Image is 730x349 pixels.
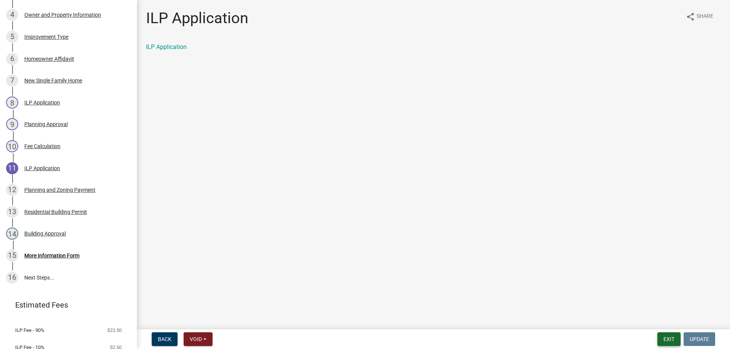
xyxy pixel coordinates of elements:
[146,43,187,51] a: ILP Application
[152,332,178,346] button: Back
[24,231,66,236] div: Building Approval
[6,74,18,87] div: 7
[24,253,79,258] div: More Information Form
[6,118,18,130] div: 9
[24,187,95,193] div: Planning and Zoning Payment
[680,9,719,24] button: shareShare
[6,140,18,152] div: 10
[190,336,202,342] span: Void
[6,31,18,43] div: 5
[690,336,709,342] span: Update
[24,34,68,39] div: Improvement Type
[24,56,74,62] div: Homeowner Affidavit
[6,96,18,109] div: 8
[657,332,681,346] button: Exit
[107,328,122,333] span: $22.50
[15,328,44,333] span: ILP Fee - 90%
[24,122,68,127] div: Planning Approval
[158,336,171,342] span: Back
[24,144,60,149] div: Fee Calculation
[146,9,248,27] h1: ILP Application
[6,206,18,218] div: 13
[6,272,18,284] div: 16
[6,53,18,65] div: 6
[24,166,60,171] div: ILP Application
[6,162,18,174] div: 11
[6,227,18,240] div: 14
[24,78,82,83] div: New Single Family Home
[6,9,18,21] div: 4
[184,332,213,346] button: Void
[24,12,101,17] div: Owner and Property Information
[6,250,18,262] div: 15
[6,297,125,313] a: Estimated Fees
[684,332,715,346] button: Update
[24,209,87,215] div: Residential Building Permit
[24,100,60,105] div: ILP Application
[697,12,713,21] span: Share
[686,12,695,21] i: share
[6,184,18,196] div: 12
